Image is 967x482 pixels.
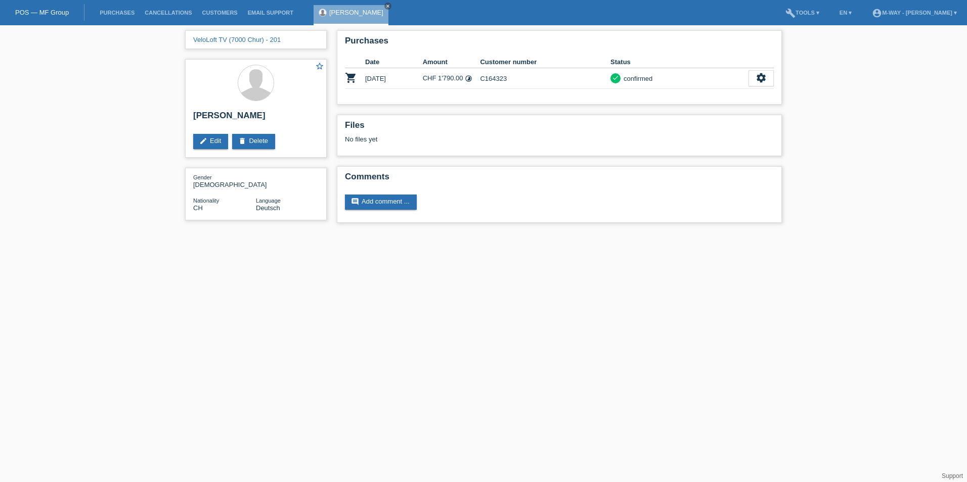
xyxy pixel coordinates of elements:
h2: Files [345,120,774,135]
i: delete [238,137,246,145]
td: [DATE] [365,68,423,89]
a: star_border [315,62,324,72]
i: close [385,4,390,9]
a: buildTools ▾ [780,10,824,16]
h2: [PERSON_NAME] [193,111,319,126]
i: account_circle [872,8,882,18]
span: Switzerland [193,204,203,212]
i: star_border [315,62,324,71]
a: Email Support [243,10,298,16]
i: POSP00027598 [345,72,357,84]
div: [DEMOGRAPHIC_DATA] [193,173,256,188]
td: C164323 [480,68,610,89]
span: Language [256,198,281,204]
span: Deutsch [256,204,280,212]
a: editEdit [193,134,228,149]
i: comment [351,198,359,206]
a: Customers [197,10,243,16]
div: confirmed [621,73,652,84]
th: Amount [423,56,480,68]
div: No files yet [345,135,654,143]
span: Gender [193,174,212,180]
i: check [612,74,619,81]
a: POS — MF Group [15,9,69,16]
th: Status [610,56,749,68]
a: Purchases [95,10,140,16]
h2: Comments [345,172,774,187]
a: EN ▾ [834,10,857,16]
a: account_circlem-way - [PERSON_NAME] ▾ [867,10,962,16]
a: Cancellations [140,10,197,16]
a: commentAdd comment ... [345,195,417,210]
i: build [785,8,796,18]
th: Customer number [480,56,610,68]
a: close [384,3,391,10]
i: edit [199,137,207,145]
th: Date [365,56,423,68]
a: VeloLoft TV (7000 Chur) - 201 [193,36,281,43]
i: Instalments (24 instalments) [465,75,472,82]
a: Support [942,472,963,479]
td: CHF 1'790.00 [423,68,480,89]
h2: Purchases [345,36,774,51]
span: Nationality [193,198,219,204]
a: [PERSON_NAME] [329,9,383,16]
a: deleteDelete [232,134,275,149]
i: settings [756,72,767,83]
